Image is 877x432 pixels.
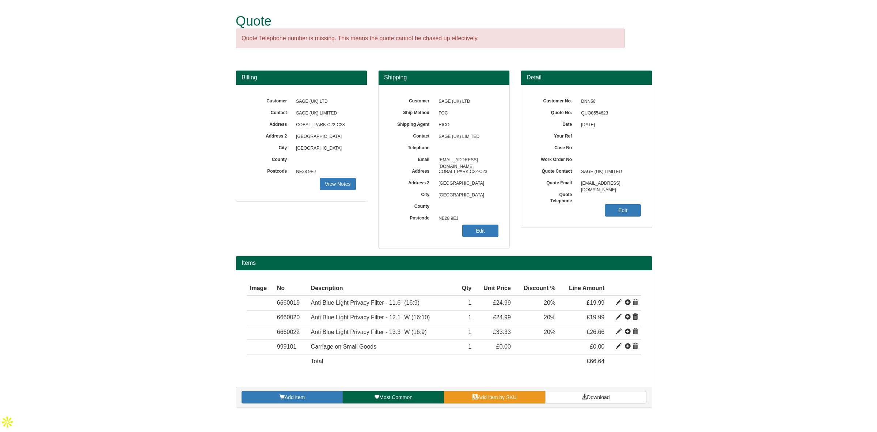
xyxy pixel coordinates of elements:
[474,281,514,296] th: Unit Price
[532,166,577,174] label: Quote Contact
[285,394,305,400] span: Add item
[532,119,577,128] label: Date
[435,178,498,189] span: [GEOGRAPHIC_DATA]
[468,314,471,320] span: 1
[384,74,504,81] h3: Shipping
[379,394,413,400] span: Most Common
[532,131,577,139] label: Your Ref
[590,343,604,350] span: £0.00
[605,204,641,217] a: Edit
[532,96,577,104] label: Customer No.
[247,281,274,296] th: Image
[311,300,419,306] span: Anti Blue Light Privacy Filter - 11.6" (16:9)
[435,166,498,178] span: COBALT PARK C22-C23
[247,96,292,104] label: Customer
[292,131,356,143] span: [GEOGRAPHIC_DATA]
[587,394,610,400] span: Download
[390,154,435,163] label: Email
[514,281,558,296] th: Discount %
[532,108,577,116] label: Quote No.
[311,343,377,350] span: Carriage on Small Goods
[247,108,292,116] label: Contact
[468,343,471,350] span: 1
[236,29,625,49] div: Quote Telephone number is missing. This means the quote cannot be chased up effectively.
[274,311,308,325] td: 6660020
[390,213,435,221] label: Postcode
[390,108,435,116] label: Ship Method
[242,74,361,81] h3: Billing
[247,119,292,128] label: Address
[544,300,555,306] span: 20%
[468,300,471,306] span: 1
[558,281,607,296] th: Line Amount
[320,178,356,190] a: View Notes
[292,166,356,178] span: NE28 9EJ
[577,108,641,119] span: QUO0554623
[247,166,292,174] label: Postcode
[390,96,435,104] label: Customer
[577,96,641,108] span: DNN56
[496,343,511,350] span: £0.00
[274,296,308,310] td: 6660019
[236,14,625,29] h1: Quote
[311,314,430,320] span: Anti Blue Light Privacy Filter - 12.1" W (16:10)
[390,131,435,139] label: Contact
[527,74,646,81] h3: Detail
[435,189,498,201] span: [GEOGRAPHIC_DATA]
[577,166,641,178] span: SAGE (UK) LIMITED
[468,329,471,335] span: 1
[586,329,604,335] span: £26.66
[545,391,646,403] a: Download
[390,119,435,128] label: Shipping Agent
[242,260,646,266] h2: Items
[390,189,435,198] label: City
[586,314,604,320] span: £19.99
[247,154,292,163] label: County
[532,154,577,163] label: Work Order No
[308,354,456,368] td: Total
[435,213,498,225] span: NE28 9EJ
[435,154,498,166] span: [EMAIL_ADDRESS][DOMAIN_NAME]
[586,358,604,364] span: £66.64
[532,178,577,186] label: Quote Email
[544,329,555,335] span: 20%
[274,325,308,340] td: 6660022
[390,178,435,186] label: Address 2
[308,281,456,296] th: Description
[311,329,427,335] span: Anti Blue Light Privacy Filter - 13.3" W (16:9)
[493,329,511,335] span: £33.33
[292,96,356,108] span: SAGE (UK) LTD
[435,108,498,119] span: FOC
[390,166,435,174] label: Address
[390,201,435,210] label: County
[544,314,555,320] span: 20%
[292,108,356,119] span: SAGE (UK) LIMITED
[274,281,308,296] th: No
[532,143,577,151] label: Case No
[577,178,641,189] span: [EMAIL_ADDRESS][DOMAIN_NAME]
[577,119,641,131] span: [DATE]
[390,143,435,151] label: Telephone
[462,225,498,237] a: Edit
[274,340,308,354] td: 999101
[435,96,498,108] span: SAGE (UK) LTD
[435,131,498,143] span: SAGE (UK) LIMITED
[493,300,511,306] span: £24.99
[435,119,498,131] span: RICO
[292,119,356,131] span: COBALT PARK C22-C23
[532,189,577,204] label: Quote Telephone
[247,143,292,151] label: City
[478,394,517,400] span: Add item by SKU
[456,281,475,296] th: Qty
[493,314,511,320] span: £24.99
[247,131,292,139] label: Address 2
[586,300,604,306] span: £19.99
[292,143,356,154] span: [GEOGRAPHIC_DATA]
